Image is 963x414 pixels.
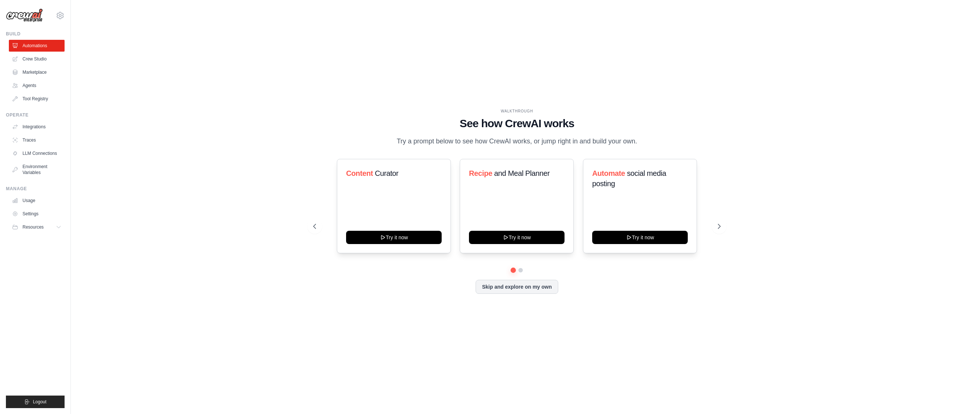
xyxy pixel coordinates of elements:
[592,231,688,244] button: Try it now
[9,93,65,105] a: Tool Registry
[313,117,721,130] h1: See how CrewAI works
[469,231,565,244] button: Try it now
[9,134,65,146] a: Traces
[6,186,65,192] div: Manage
[476,280,558,294] button: Skip and explore on my own
[393,136,641,147] p: Try a prompt below to see how CrewAI works, or jump right in and build your own.
[6,31,65,37] div: Build
[6,112,65,118] div: Operate
[9,195,65,206] a: Usage
[9,80,65,91] a: Agents
[469,169,492,177] span: Recipe
[33,399,46,405] span: Logout
[9,208,65,220] a: Settings
[23,224,44,230] span: Resources
[6,8,43,22] img: Logo
[592,169,666,188] span: social media posting
[346,169,373,177] span: Content
[494,169,550,177] span: and Meal Planner
[9,221,65,233] button: Resources
[9,66,65,78] a: Marketplace
[9,161,65,178] a: Environment Variables
[926,379,963,414] iframe: Chat Widget
[592,169,625,177] span: Automate
[346,231,442,244] button: Try it now
[9,53,65,65] a: Crew Studio
[6,396,65,408] button: Logout
[9,40,65,52] a: Automations
[9,147,65,159] a: LLM Connections
[9,121,65,133] a: Integrations
[375,169,398,177] span: Curator
[313,108,721,114] div: WALKTHROUGH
